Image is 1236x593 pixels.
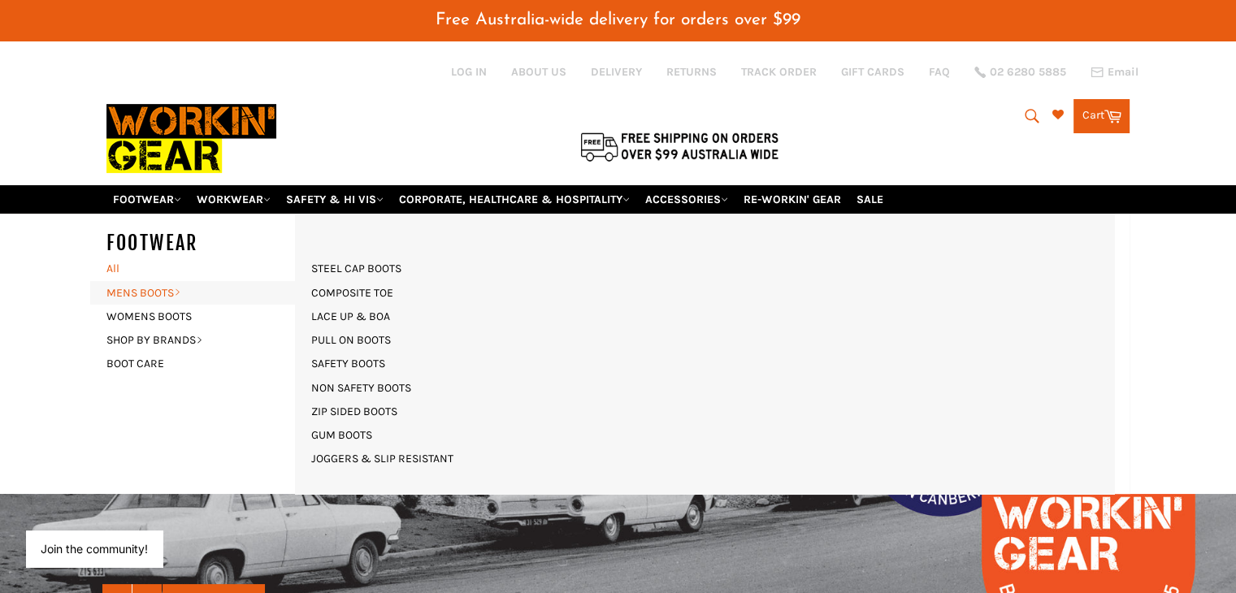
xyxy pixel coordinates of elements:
[392,185,636,214] a: CORPORATE, HEALTHCARE & HOSPITALITY
[303,376,419,400] a: NON SAFETY BOOTS
[578,129,781,163] img: Flat $9.95 shipping Australia wide
[98,281,295,305] a: MENS BOOTS
[666,64,717,80] a: RETURNS
[303,352,393,375] a: SAFETY BOOTS
[303,281,401,305] a: COMPOSITE TOE
[737,185,848,214] a: RE-WORKIN' GEAR
[41,542,148,556] button: Join the community!
[990,67,1066,78] span: 02 6280 5885
[303,257,410,280] a: STEEL CAP BOOTS
[106,93,276,184] img: Workin Gear leaders in Workwear, Safety Boots, PPE, Uniforms. Australia's No.1 in Workwear
[591,64,642,80] a: DELIVERY
[106,185,188,214] a: FOOTWEAR
[850,185,890,214] a: SALE
[190,185,277,214] a: WORKWEAR
[98,257,311,280] a: All
[303,328,399,352] a: PULL ON BOOTS
[511,64,566,80] a: ABOUT US
[741,64,817,80] a: TRACK ORDER
[929,64,950,80] a: FAQ
[303,447,462,470] a: JOGGERS & SLIP RESISTANT
[303,400,405,423] a: ZIP SIDED BOOTS
[639,185,735,214] a: ACCESSORIES
[295,214,1114,494] div: MENS BOOTS
[98,352,295,375] a: BOOT CARE
[106,230,311,257] h5: FOOTWEAR
[1073,99,1130,133] a: Cart
[1091,66,1138,79] a: Email
[98,328,295,352] a: SHOP BY BRANDS
[436,11,800,28] span: Free Australia-wide delivery for orders over $99
[1108,67,1138,78] span: Email
[303,423,380,447] a: GUM BOOTS
[974,67,1066,78] a: 02 6280 5885
[841,64,904,80] a: GIFT CARDS
[451,65,487,79] a: Log in
[98,305,295,328] a: WOMENS BOOTS
[280,185,390,214] a: SAFETY & HI VIS
[303,305,398,328] a: LACE UP & BOA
